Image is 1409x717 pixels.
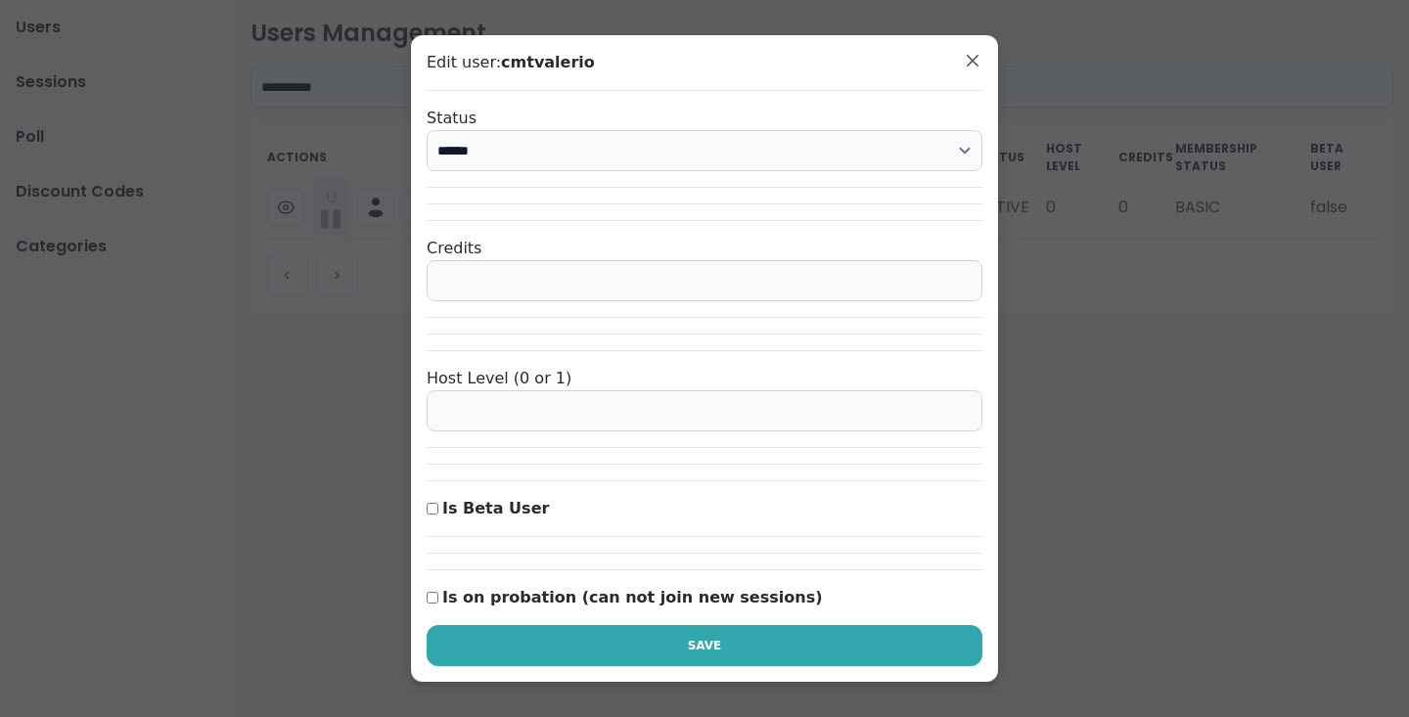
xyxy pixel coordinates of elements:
div: Host Level (0 or 1) [427,367,982,390]
label: Is Beta User [442,497,549,520]
button: Save [427,625,982,666]
span: Save [688,637,722,654]
span: Edit user: [427,51,982,74]
div: Credits [427,237,982,260]
label: Status [427,109,477,127]
label: Is on probation (can not join new sessions) [442,586,822,609]
b: cmtvalerio [501,53,595,71]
